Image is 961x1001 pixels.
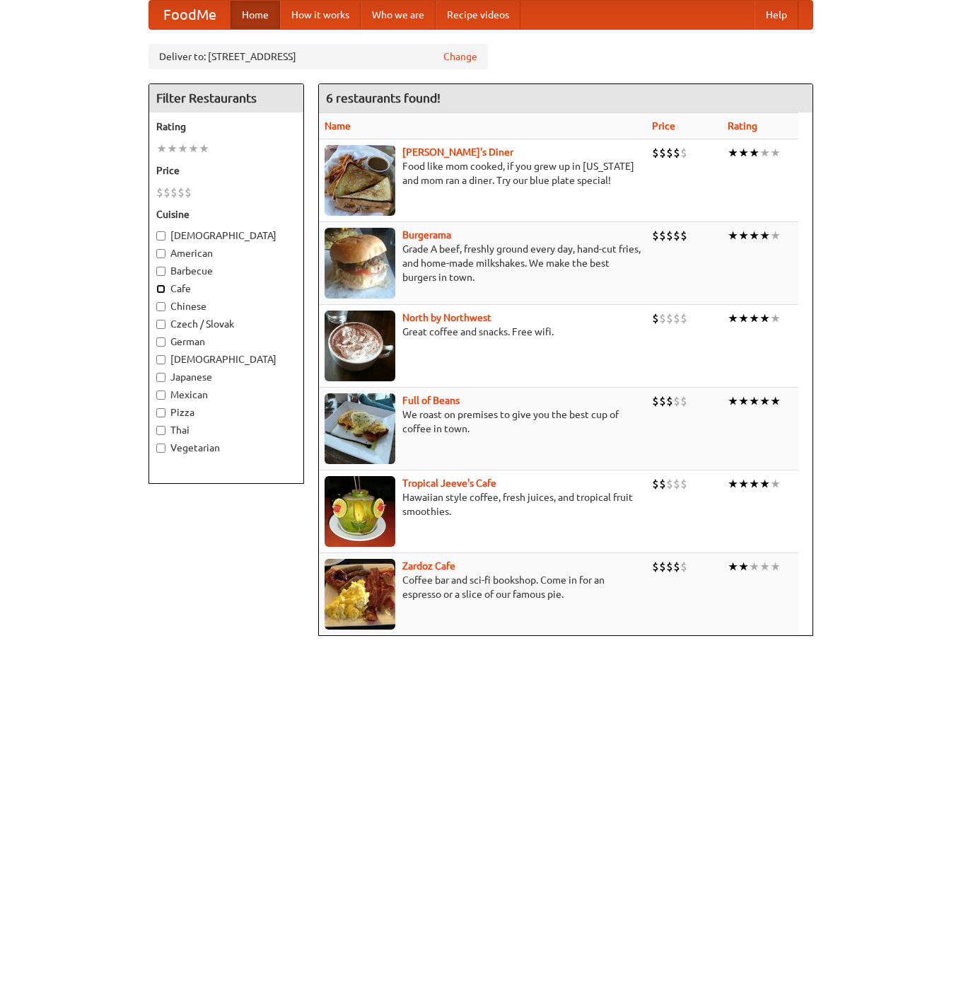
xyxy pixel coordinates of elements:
[673,311,680,326] li: $
[659,393,666,409] li: $
[156,373,165,382] input: Japanese
[402,229,451,241] a: Burgerama
[666,393,673,409] li: $
[156,231,165,241] input: [DEMOGRAPHIC_DATA]
[402,478,496,489] b: Tropical Jeeve's Cafe
[325,228,395,299] img: burgerama.jpg
[749,559,759,574] li: ★
[156,405,296,420] label: Pizza
[652,393,659,409] li: $
[652,476,659,492] li: $
[673,559,680,574] li: $
[680,559,687,574] li: $
[749,145,759,161] li: ★
[325,393,395,464] img: beans.jpg
[666,311,673,326] li: $
[673,476,680,492] li: $
[759,145,770,161] li: ★
[652,311,659,326] li: $
[177,185,185,200] li: $
[177,141,188,156] li: ★
[659,311,666,326] li: $
[325,407,641,436] p: We roast on premises to give you the best cup of coffee in town.
[680,311,687,326] li: $
[325,145,395,216] img: sallys.jpg
[759,311,770,326] li: ★
[149,1,231,29] a: FoodMe
[156,249,165,258] input: American
[770,311,781,326] li: ★
[659,228,666,243] li: $
[185,185,192,200] li: $
[759,476,770,492] li: ★
[673,228,680,243] li: $
[443,50,477,64] a: Change
[680,393,687,409] li: $
[652,228,659,243] li: $
[156,228,296,243] label: [DEMOGRAPHIC_DATA]
[156,390,165,400] input: Mexican
[770,559,781,574] li: ★
[749,311,759,326] li: ★
[325,120,351,132] a: Name
[156,299,296,313] label: Chinese
[436,1,520,29] a: Recipe videos
[728,145,738,161] li: ★
[759,228,770,243] li: ★
[156,370,296,384] label: Japanese
[156,441,296,455] label: Vegetarian
[738,393,749,409] li: ★
[402,395,460,406] a: Full of Beans
[156,120,296,134] h5: Rating
[659,476,666,492] li: $
[738,311,749,326] li: ★
[156,337,165,347] input: German
[156,352,296,366] label: [DEMOGRAPHIC_DATA]
[156,141,167,156] li: ★
[738,559,749,574] li: ★
[163,185,170,200] li: $
[170,185,177,200] li: $
[156,335,296,349] label: German
[231,1,280,29] a: Home
[749,228,759,243] li: ★
[156,426,165,435] input: Thai
[680,476,687,492] li: $
[728,228,738,243] li: ★
[673,145,680,161] li: $
[156,355,165,364] input: [DEMOGRAPHIC_DATA]
[326,91,441,105] ng-pluralize: 6 restaurants found!
[156,264,296,278] label: Barbecue
[728,559,738,574] li: ★
[325,242,641,284] p: Grade A beef, freshly ground every day, hand-cut fries, and home-made milkshakes. We make the bes...
[156,185,163,200] li: $
[728,120,757,132] a: Rating
[148,44,488,69] div: Deliver to: [STREET_ADDRESS]
[749,393,759,409] li: ★
[325,325,641,339] p: Great coffee and snacks. Free wifi.
[666,228,673,243] li: $
[325,559,395,630] img: zardoz.jpg
[755,1,798,29] a: Help
[156,320,165,329] input: Czech / Slovak
[770,228,781,243] li: ★
[680,145,687,161] li: $
[402,560,455,572] b: Zardoz Cafe
[759,393,770,409] li: ★
[673,393,680,409] li: $
[156,317,296,331] label: Czech / Slovak
[666,559,673,574] li: $
[402,312,491,323] b: North by Northwest
[156,302,165,311] input: Chinese
[652,145,659,161] li: $
[156,246,296,260] label: American
[738,228,749,243] li: ★
[156,423,296,437] label: Thai
[156,207,296,221] h5: Cuisine
[680,228,687,243] li: $
[738,476,749,492] li: ★
[666,145,673,161] li: $
[156,408,165,417] input: Pizza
